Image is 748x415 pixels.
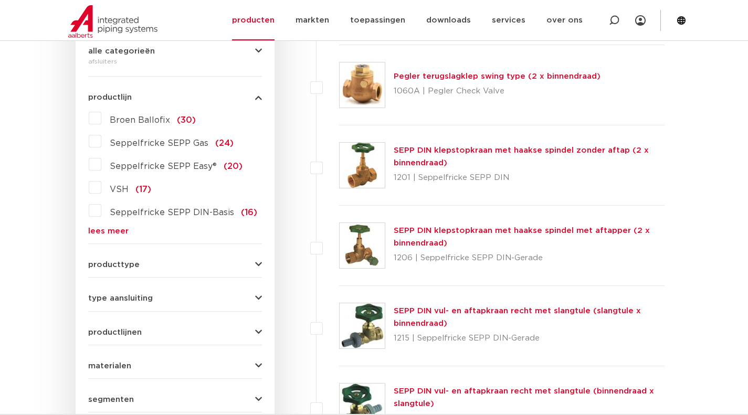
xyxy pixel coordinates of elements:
[88,93,262,101] button: productlijn
[340,143,385,188] img: Thumbnail for SEPP DIN klepstopkraan met haakse spindel zonder aftap (2 x binnendraad)
[88,294,153,302] span: type aansluiting
[394,250,665,267] p: 1206 | Seppelfricke SEPP DIN-Gerade
[394,307,641,327] a: SEPP DIN vul- en aftapkraan recht met slangtule (slangtule x binnendraad)
[340,303,385,348] img: Thumbnail for SEPP DIN vul- en aftapkraan recht met slangtule (slangtule x binnendraad)
[241,208,257,217] span: (16)
[135,185,151,194] span: (17)
[88,396,262,403] button: segmenten
[110,208,234,217] span: Seppelfricke SEPP DIN-Basis
[215,139,234,147] span: (24)
[394,169,665,186] p: 1201 | Seppelfricke SEPP DIN
[394,387,654,408] a: SEPP DIN vul- en aftapkraan recht met slangtule (binnendraad x slangtule)
[340,223,385,268] img: Thumbnail for SEPP DIN klepstopkraan met haakse spindel met aftapper (2 x binnendraad)
[110,185,129,194] span: VSH
[88,55,262,68] div: afsluiters
[88,396,134,403] span: segmenten
[88,328,142,336] span: productlijnen
[177,116,196,124] span: (30)
[340,62,385,108] img: Thumbnail for Pegler terugslagklep swing type (2 x binnendraad)
[88,328,262,336] button: productlijnen
[110,116,170,124] span: Broen Ballofix
[88,261,140,269] span: producttype
[88,227,262,235] a: lees meer
[110,162,217,171] span: Seppelfricke SEPP Easy®
[394,72,600,80] a: Pegler terugslagklep swing type (2 x binnendraad)
[88,362,131,370] span: materialen
[110,139,208,147] span: Seppelfricke SEPP Gas
[224,162,243,171] span: (20)
[88,93,132,101] span: productlijn
[394,83,600,100] p: 1060A | Pegler Check Valve
[88,47,262,55] button: alle categorieën
[394,330,665,347] p: 1215 | Seppelfricke SEPP DIN-Gerade
[394,227,650,247] a: SEPP DIN klepstopkraan met haakse spindel met aftapper (2 x binnendraad)
[88,294,262,302] button: type aansluiting
[88,362,262,370] button: materialen
[394,146,649,167] a: SEPP DIN klepstopkraan met haakse spindel zonder aftap (2 x binnendraad)
[88,261,262,269] button: producttype
[88,47,155,55] span: alle categorieën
